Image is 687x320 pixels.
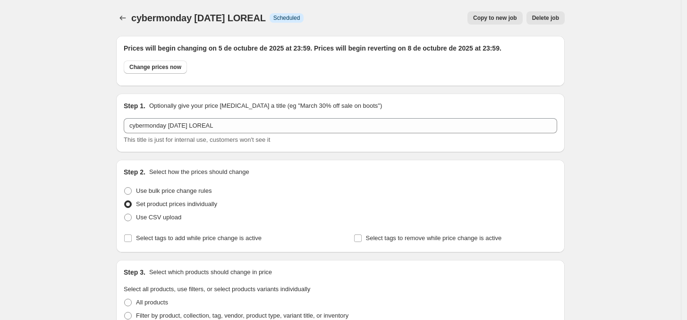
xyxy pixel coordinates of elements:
h2: Step 3. [124,268,145,277]
span: Change prices now [129,63,181,71]
p: Select how the prices should change [149,167,249,177]
span: This title is just for internal use, customers won't see it [124,136,270,143]
span: Scheduled [273,14,300,22]
span: Delete job [532,14,559,22]
p: Optionally give your price [MEDICAL_DATA] a title (eg "March 30% off sale on boots") [149,101,382,111]
span: Select all products, use filters, or select products variants individually [124,285,310,293]
button: Delete job [526,11,565,25]
h2: Prices will begin changing on 5 de octubre de 2025 at 23:59. Prices will begin reverting on 8 de ... [124,43,557,53]
button: Price change jobs [116,11,129,25]
span: Use bulk price change rules [136,187,212,194]
button: Copy to new job [467,11,523,25]
span: Copy to new job [473,14,517,22]
span: Select tags to remove while price change is active [366,234,502,242]
h2: Step 1. [124,101,145,111]
button: Change prices now [124,61,187,74]
h2: Step 2. [124,167,145,177]
input: 30% off holiday sale [124,118,557,133]
span: cybermonday [DATE] LOREAL [131,13,266,23]
span: Filter by product, collection, tag, vendor, product type, variant title, or inventory [136,312,348,319]
span: Select tags to add while price change is active [136,234,262,242]
span: Use CSV upload [136,214,181,221]
p: Select which products should change in price [149,268,272,277]
span: Set product prices individually [136,200,217,208]
span: All products [136,299,168,306]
